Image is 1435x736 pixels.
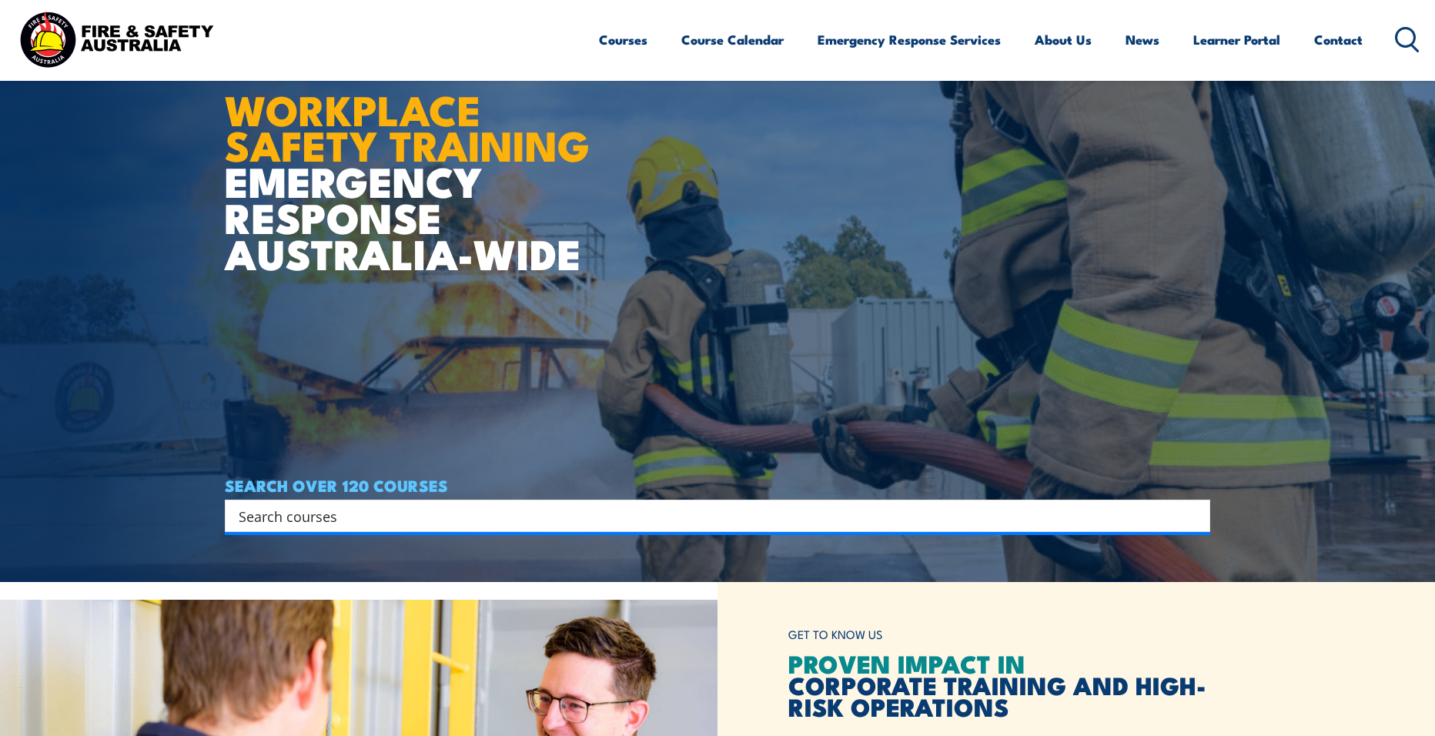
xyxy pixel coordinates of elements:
[1183,505,1205,527] button: Search magnifier button
[788,652,1210,717] h2: CORPORATE TRAINING AND HIGH-RISK OPERATIONS
[599,19,647,60] a: Courses
[818,19,1001,60] a: Emergency Response Services
[225,52,601,271] h1: EMERGENCY RESPONSE AUSTRALIA-WIDE
[1126,19,1159,60] a: News
[225,477,1210,493] h4: SEARCH OVER 120 COURSES
[1314,19,1363,60] a: Contact
[225,76,590,176] strong: WORKPLACE SAFETY TRAINING
[242,505,1179,527] form: Search form
[681,19,784,60] a: Course Calendar
[239,504,1176,527] input: Search input
[1193,19,1280,60] a: Learner Portal
[788,621,1210,649] h6: GET TO KNOW US
[788,644,1025,682] span: PROVEN IMPACT IN
[1035,19,1092,60] a: About Us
